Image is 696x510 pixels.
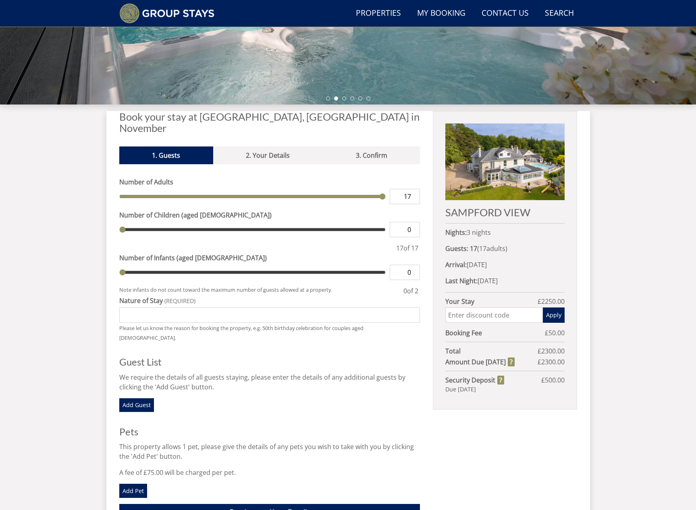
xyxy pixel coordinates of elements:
[445,276,564,286] p: [DATE]
[502,244,505,253] span: s
[445,244,468,253] strong: Guests:
[119,468,420,477] p: A fee of £75.00 will be charged per pet.
[445,228,467,237] strong: Nights:
[119,253,420,263] label: Number of Infants (aged [DEMOGRAPHIC_DATA])
[119,210,420,220] label: Number of Children (aged [DEMOGRAPHIC_DATA])
[545,376,565,385] span: 500.00
[548,328,565,337] span: 50.00
[119,111,420,134] h2: Book your stay at [GEOGRAPHIC_DATA], [GEOGRAPHIC_DATA] in November
[445,375,504,385] strong: Security Deposit
[119,372,420,392] p: We require the details of all guests staying, please enter the details of any additional guests b...
[541,357,565,366] span: 2300.00
[119,286,402,296] small: Note infants do not count toward the maximum number of guests allowed at a property.
[538,297,565,306] span: £
[445,207,564,218] h2: SAMPFORD VIEW
[119,177,420,187] label: Number of Adults
[479,244,505,253] span: adult
[396,244,403,253] span: 17
[541,375,565,385] span: £
[470,244,477,253] strong: 17
[470,244,507,253] span: ( )
[541,297,565,306] span: 2250.00
[541,347,565,355] span: 2300.00
[353,4,404,23] a: Properties
[538,346,565,356] span: £
[119,426,420,437] h3: Pets
[445,260,564,270] p: [DATE]
[538,357,565,367] span: £
[119,3,215,23] img: Group Stays
[119,296,420,305] label: Nature of Stay
[119,442,420,461] p: This property allows 1 pet, please give the details of any pets you wish to take with you by clic...
[213,146,323,164] a: 2. Your Details
[445,357,514,367] strong: Amount Due [DATE]
[445,228,564,237] p: 3 nights
[119,146,213,164] a: 1. Guests
[119,398,154,412] a: Add Guest
[119,324,364,341] small: Please let us know the reason for booking the property, e.g. 50th birthday celebration for couple...
[542,4,577,23] a: Search
[445,328,544,338] strong: Booking Fee
[323,146,420,164] a: 3. Confirm
[543,307,565,323] button: Apply
[119,357,420,367] h3: Guest List
[414,4,469,23] a: My Booking
[478,4,532,23] a: Contact Us
[445,297,537,306] strong: Your Stay
[395,243,420,253] div: of 17
[445,260,467,269] strong: Arrival:
[403,286,407,295] span: 0
[545,328,565,338] span: £
[479,244,486,253] span: 17
[445,276,478,285] strong: Last Night:
[402,286,420,296] div: of 2
[445,307,542,323] input: Enter discount code
[445,346,537,356] strong: Total
[119,484,147,497] a: Add Pet
[445,385,564,394] div: Due [DATE]
[445,123,564,200] img: An image of 'SAMPFORD VIEW'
